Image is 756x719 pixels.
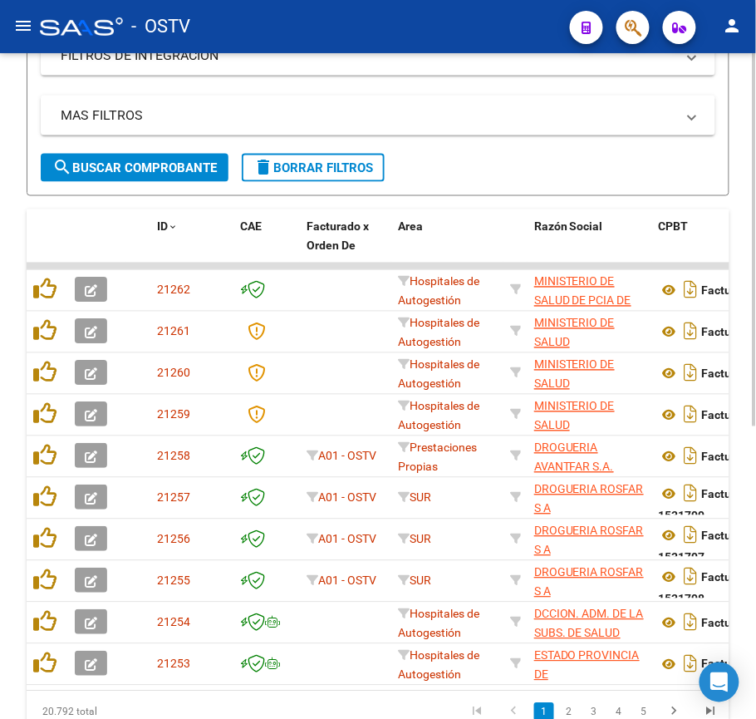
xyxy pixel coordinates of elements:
span: CAE [240,220,262,234]
span: 21256 [157,533,190,546]
button: Buscar Comprobante [41,154,228,182]
span: Facturado x Orden De [307,220,369,253]
span: 21255 [157,574,190,588]
span: A01 - OSTV [318,491,376,505]
span: ESTADO PROVINCIA DE [GEOGRAPHIC_DATA][PERSON_NAME] [534,649,646,719]
mat-icon: search [52,157,72,177]
span: MINISTERIO DE SALUD [534,317,615,349]
button: Borrar Filtros [242,154,385,182]
i: Descargar documento [680,609,702,636]
datatable-header-cell: ID [150,209,233,283]
i: Descargar documento [680,651,702,677]
mat-expansion-panel-header: FILTROS DE INTEGRACION [41,36,715,76]
datatable-header-cell: Razón Social [528,209,652,283]
div: 30626983398 [534,273,646,308]
span: 21253 [157,657,190,671]
i: Descargar documento [680,360,702,387]
span: A01 - OSTV [318,574,376,588]
span: - OSTV [131,8,190,45]
span: A01 - OSTV [318,450,376,463]
span: DROGUERIA AVANTFAR S.A. [534,441,614,474]
div: 30707519378 [534,605,646,640]
span: 21257 [157,491,190,505]
i: Descargar documento [680,480,702,507]
div: 30698255141 [534,564,646,598]
span: ID [157,220,168,234]
i: Descargar documento [680,443,702,470]
span: Hospitales de Autogestión [398,608,479,640]
span: Hospitales de Autogestión [398,400,479,432]
datatable-header-cell: Facturado x Orden De [300,209,391,283]
span: MINISTERIO DE SALUD DE PCIA DE BSAS [534,275,631,327]
span: Area [398,220,423,234]
mat-panel-title: FILTROS DE INTEGRACION [61,47,675,65]
i: Descargar documento [680,522,702,549]
div: 30673377544 [534,647,646,682]
span: DCCION. ADM. DE LA SUBS. DE SALUD PCIA. DE NEUQUEN [534,608,644,659]
span: DROGUERIA ROSFAR S A [534,524,644,557]
span: Razón Social [534,220,603,234]
mat-icon: menu [13,16,33,36]
span: A01 - OSTV [318,533,376,546]
span: Borrar Filtros [253,160,373,175]
span: CPBT [659,220,689,234]
mat-icon: delete [253,157,273,177]
span: SUR [398,533,431,546]
i: Descargar documento [680,318,702,345]
div: 30698255141 [534,480,646,515]
div: Open Intercom Messenger [700,662,739,702]
div: 30698255141 [534,522,646,557]
span: 21254 [157,616,190,629]
span: Buscar Comprobante [52,160,217,175]
span: 21261 [157,325,190,338]
mat-icon: person [723,16,743,36]
i: Descargar documento [680,564,702,590]
span: Hospitales de Autogestión [398,275,479,308]
span: SUR [398,574,431,588]
span: DROGUERIA ROSFAR S A [534,483,644,515]
span: Hospitales de Autogestión [398,317,479,349]
span: DROGUERIA ROSFAR S A [534,566,644,598]
span: MINISTERIO DE SALUD [534,400,615,432]
span: SUR [398,491,431,505]
i: Descargar documento [680,401,702,428]
span: 21260 [157,367,190,380]
div: 30999257182 [534,314,646,349]
span: 21258 [157,450,190,463]
span: 21262 [157,283,190,297]
mat-expansion-panel-header: MAS FILTROS [41,96,715,135]
datatable-header-cell: CAE [233,209,300,283]
div: 30999257182 [534,397,646,432]
mat-panel-title: MAS FILTROS [61,106,675,125]
span: Hospitales de Autogestión [398,649,479,682]
span: Prestaciones Propias [398,441,477,474]
i: Descargar documento [680,277,702,303]
span: Hospitales de Autogestión [398,358,479,391]
span: MINISTERIO DE SALUD [534,358,615,391]
datatable-header-cell: Area [391,209,503,283]
div: 30708335416 [534,439,646,474]
span: 21259 [157,408,190,421]
div: 30999257182 [534,356,646,391]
